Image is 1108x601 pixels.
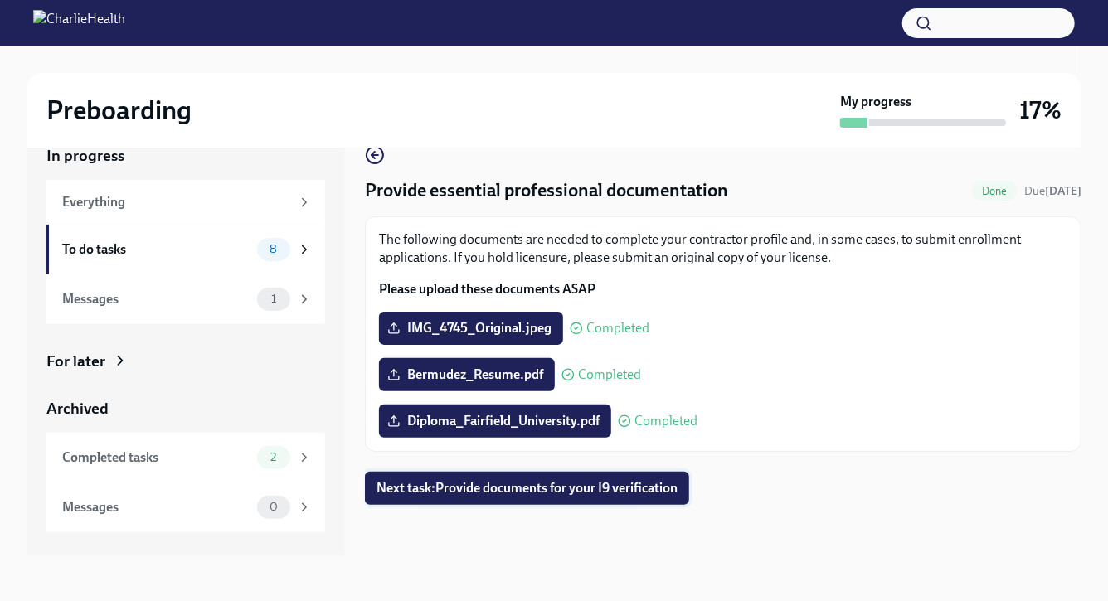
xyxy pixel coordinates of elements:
span: Completed [586,322,649,335]
span: September 4th, 2025 09:00 [1024,183,1081,199]
strong: Please upload these documents ASAP [379,281,595,297]
div: Everything [62,193,290,211]
a: Messages1 [46,274,325,324]
span: 0 [260,501,288,513]
span: 8 [260,243,287,255]
label: Bermudez_Resume.pdf [379,358,555,391]
strong: My progress [840,93,911,111]
a: Completed tasks2 [46,433,325,482]
h3: 17% [1019,95,1062,125]
img: CharlieHealth [33,10,125,36]
a: Archived [46,398,325,419]
span: IMG_4745_Original.jpeg [391,320,552,337]
span: Bermudez_Resume.pdf [391,366,543,383]
div: Messages [62,498,250,516]
span: Diploma_Fairfield_University.pdf [391,413,600,429]
p: The following documents are needed to complete your contractor profile and, in some cases, to sub... [379,230,1067,267]
h2: Preboarding [46,94,192,127]
span: Completed [578,368,641,381]
span: 1 [261,293,286,305]
a: Messages0 [46,482,325,532]
label: Diploma_Fairfield_University.pdf [379,405,611,438]
div: To do tasks [62,240,250,259]
strong: [DATE] [1045,184,1081,198]
div: Messages [62,290,250,308]
span: Due [1024,184,1081,198]
a: To do tasks8 [46,225,325,274]
a: Everything [46,180,325,225]
span: 2 [260,451,286,463]
label: IMG_4745_Original.jpeg [379,312,563,345]
button: Next task:Provide documents for your I9 verification [365,472,689,505]
a: For later [46,351,325,372]
span: Done [972,185,1018,197]
h4: Provide essential professional documentation [365,178,728,203]
span: Completed [634,414,697,428]
a: In progress [46,145,325,167]
span: Next task : Provide documents for your I9 verification [377,480,678,497]
div: For later [46,351,105,372]
div: Completed tasks [62,448,250,467]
